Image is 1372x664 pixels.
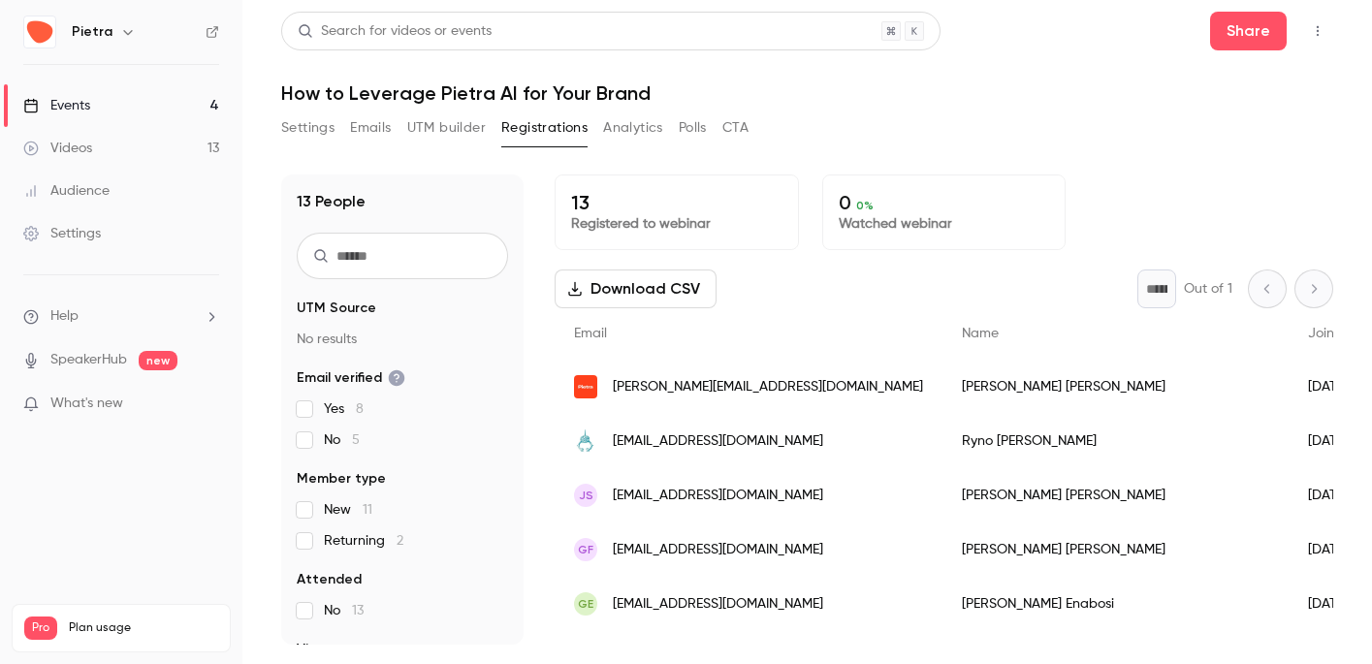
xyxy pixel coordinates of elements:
span: [PERSON_NAME][EMAIL_ADDRESS][DOMAIN_NAME] [613,377,923,397]
div: [PERSON_NAME] Enabosi [942,577,1289,631]
h6: Pietra [72,22,112,42]
span: Name [962,327,999,340]
a: SpeakerHub [50,350,127,370]
span: 8 [356,402,364,416]
span: Member type [297,469,386,489]
span: Plan usage [69,620,218,636]
span: Views [297,640,335,659]
img: Pietra [24,16,55,47]
p: No results [297,330,508,349]
button: Emails [350,112,391,143]
span: Returning [324,531,403,551]
p: Out of 1 [1184,279,1232,299]
div: [PERSON_NAME] [PERSON_NAME] [942,468,1289,522]
button: Registrations [501,112,588,143]
span: [EMAIL_ADDRESS][DOMAIN_NAME] [613,540,823,560]
span: Help [50,306,79,327]
img: pietrastudio.com [574,375,597,398]
p: 13 [571,191,782,214]
span: Email verified [297,368,405,388]
span: GF [578,541,593,558]
span: 5 [352,433,360,447]
span: Pro [24,617,57,640]
span: What's new [50,394,123,414]
span: Join date [1308,327,1368,340]
img: loudermilkbrands.com [574,429,597,453]
button: Share [1210,12,1287,50]
span: 13 [352,604,364,617]
span: [EMAIL_ADDRESS][DOMAIN_NAME] [613,431,823,452]
p: 0 [839,191,1050,214]
p: Watched webinar [839,214,1050,234]
button: UTM builder [407,112,486,143]
div: Videos [23,139,92,158]
div: Search for videos or events [298,21,492,42]
div: Settings [23,224,101,243]
span: 2 [397,534,403,548]
span: new [139,351,177,370]
span: 0 % [856,199,874,212]
button: Analytics [603,112,663,143]
button: Settings [281,112,335,143]
div: [PERSON_NAME] [PERSON_NAME] [942,522,1289,577]
span: 11 [363,503,372,517]
button: Polls [679,112,707,143]
span: [EMAIL_ADDRESS][DOMAIN_NAME] [613,594,823,615]
span: No [324,601,364,620]
span: js [579,487,593,504]
span: New [324,500,372,520]
div: Audience [23,181,110,201]
div: Events [23,96,90,115]
iframe: Noticeable Trigger [196,395,219,413]
span: Attended [297,570,362,589]
button: CTA [722,112,749,143]
span: GE [578,595,593,613]
span: No [324,430,360,450]
span: UTM Source [297,299,376,318]
span: Yes [324,399,364,419]
button: Download CSV [555,269,717,308]
span: [EMAIL_ADDRESS][DOMAIN_NAME] [613,486,823,506]
h1: How to Leverage Pietra AI for Your Brand [281,81,1333,105]
h1: 13 People [297,190,366,213]
div: [PERSON_NAME] [PERSON_NAME] [942,360,1289,414]
li: help-dropdown-opener [23,306,219,327]
p: Registered to webinar [571,214,782,234]
span: Email [574,327,607,340]
div: Ryno [PERSON_NAME] [942,414,1289,468]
